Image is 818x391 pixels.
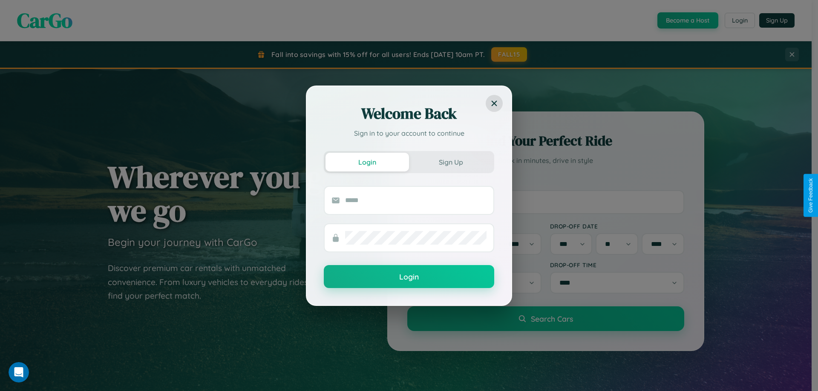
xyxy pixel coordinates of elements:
[9,362,29,382] iframe: Intercom live chat
[324,265,494,288] button: Login
[324,103,494,124] h2: Welcome Back
[808,178,814,213] div: Give Feedback
[324,128,494,138] p: Sign in to your account to continue
[325,153,409,171] button: Login
[409,153,493,171] button: Sign Up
